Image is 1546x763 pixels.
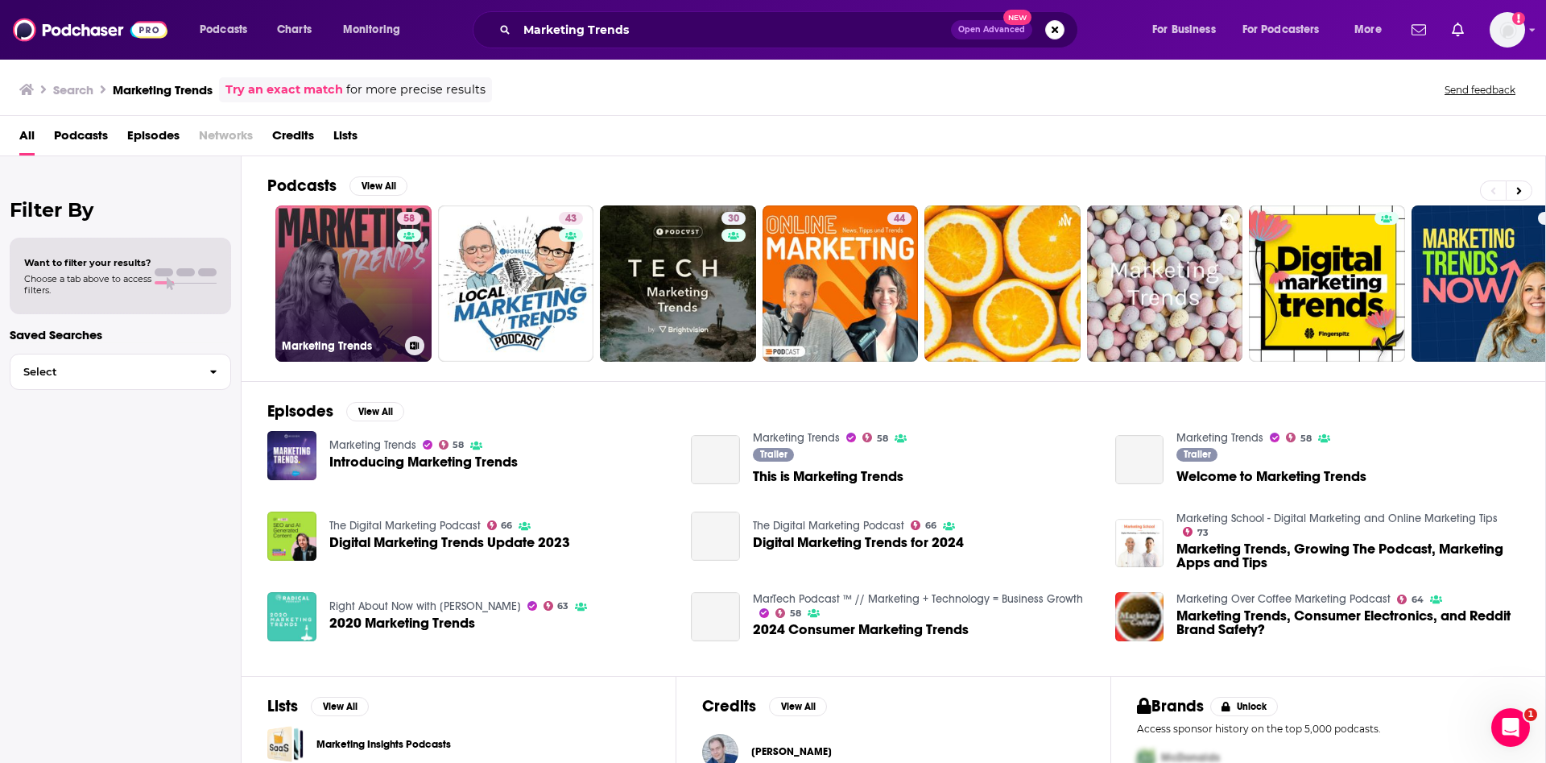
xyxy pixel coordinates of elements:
a: Welcome to Marketing Trends [1176,470,1366,483]
a: Podchaser - Follow, Share and Rate Podcasts [13,15,167,45]
h2: Filter By [10,198,231,222]
img: Marketing Trends, Growing The Podcast, Marketing Apps and Tips [1115,519,1164,568]
a: 2024 Consumer Marketing Trends [753,623,969,637]
a: The Digital Marketing Podcast [329,519,481,533]
a: ListsView All [267,696,369,716]
span: 58 [403,211,415,227]
a: Charts [267,17,321,43]
a: 66 [487,520,513,530]
img: User Profile [1490,12,1525,48]
span: 44 [894,211,905,227]
a: Try an exact match [225,81,343,99]
a: 58 [862,433,888,442]
h2: Podcasts [267,176,337,196]
a: Show notifications dropdown [1445,16,1470,44]
span: Logged in as AlkaNara [1490,12,1525,48]
a: 63 [544,601,569,611]
span: 64 [1412,596,1424,603]
span: [PERSON_NAME] [751,745,832,758]
a: 30 [600,205,756,362]
iframe: Intercom live chat [1491,708,1530,747]
a: Marketing Insights Podcasts [267,726,304,762]
a: Episodes [127,122,180,156]
a: The Digital Marketing Podcast [753,519,904,533]
button: open menu [1141,17,1236,43]
p: Saved Searches [10,327,231,342]
span: 1 [1524,708,1537,721]
a: This is Marketing Trends [691,435,740,484]
img: Digital Marketing Trends Update 2023 [267,512,316,561]
a: Podcasts [54,122,108,156]
button: Open AdvancedNew [951,20,1032,39]
span: 58 [1300,435,1312,442]
button: View All [311,697,369,716]
a: 30 [721,212,746,225]
a: All [19,122,35,156]
a: Marketing School - Digital Marketing and Online Marketing Tips [1176,512,1498,525]
a: Zac Johnson [751,745,832,758]
span: 66 [925,522,936,529]
a: Welcome to Marketing Trends [1115,435,1164,484]
h3: Marketing Trends [113,82,213,97]
h2: Episodes [267,401,333,421]
a: Lists [333,122,358,156]
button: open menu [1232,17,1343,43]
a: Right About Now with Ryan Alford [329,599,521,613]
a: 58 [397,212,421,225]
img: 2020 Marketing Trends [267,592,316,641]
button: Send feedback [1440,83,1520,97]
a: 64 [1397,595,1424,604]
a: Introducing Marketing Trends [329,455,518,469]
span: Digital Marketing Trends for 2024 [753,536,964,549]
a: 73 [1183,527,1209,537]
h2: Brands [1137,696,1204,716]
img: Introducing Marketing Trends [267,431,316,480]
span: 30 [728,211,739,227]
a: Marketing Trends, Growing The Podcast, Marketing Apps and Tips [1176,542,1519,570]
span: For Business [1152,19,1216,41]
button: View All [349,176,407,196]
a: Marketing Trends [753,431,840,445]
a: EpisodesView All [267,401,404,421]
h2: Credits [702,696,756,716]
a: Show notifications dropdown [1405,16,1432,44]
button: Show profile menu [1490,12,1525,48]
span: Monitoring [343,19,400,41]
a: 58Marketing Trends [275,205,432,362]
span: Trailer [1184,450,1211,459]
span: Trailer [760,450,787,459]
button: open menu [332,17,421,43]
a: Marketing Insights Podcasts [316,736,451,753]
span: Credits [272,122,314,156]
span: for more precise results [346,81,486,99]
span: 73 [1197,529,1209,537]
span: This is Marketing Trends [753,470,903,483]
a: 43 [559,212,583,225]
a: CreditsView All [702,696,827,716]
span: Marketing Trends, Consumer Electronics, and Reddit Brand Safety? [1176,609,1519,637]
span: More [1354,19,1382,41]
p: Access sponsor history on the top 5,000 podcasts. [1137,723,1519,735]
img: Marketing Trends, Consumer Electronics, and Reddit Brand Safety? [1115,592,1164,641]
span: Select [10,367,196,377]
h2: Lists [267,696,298,716]
a: 2024 Consumer Marketing Trends [691,592,740,641]
a: 2020 Marketing Trends [329,616,475,630]
a: 44 [763,205,919,362]
div: Search podcasts, credits, & more... [488,11,1093,48]
button: View All [769,697,827,716]
a: Digital Marketing Trends Update 2023 [329,536,570,549]
button: Unlock [1210,697,1279,716]
input: Search podcasts, credits, & more... [517,17,951,43]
